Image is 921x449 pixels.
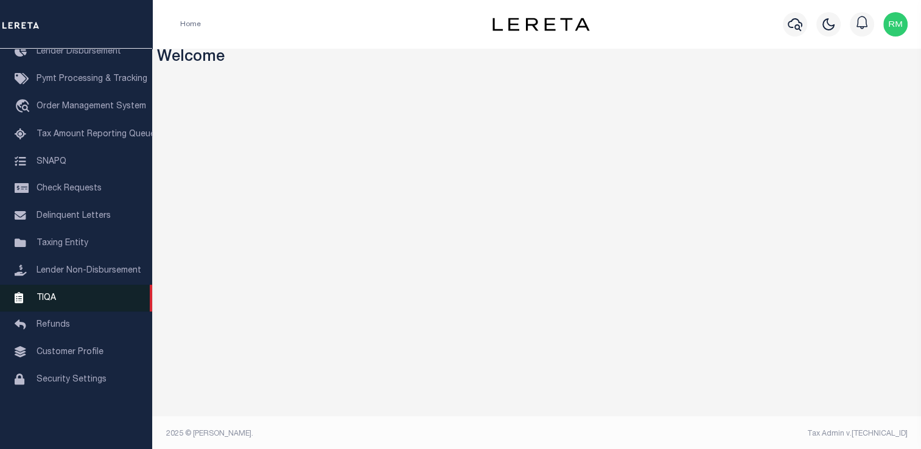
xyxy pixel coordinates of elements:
span: TIQA [37,293,56,302]
div: 2025 © [PERSON_NAME]. [157,428,537,439]
span: Security Settings [37,375,107,384]
span: SNAPQ [37,157,66,165]
img: logo-dark.svg [492,18,590,31]
span: Lender Disbursement [37,47,121,56]
span: Customer Profile [37,348,103,357]
span: Check Requests [37,184,102,193]
span: Pymt Processing & Tracking [37,75,147,83]
h3: Welcome [157,49,917,68]
div: Tax Admin v.[TECHNICAL_ID] [546,428,908,439]
li: Home [180,19,201,30]
span: Order Management System [37,102,146,111]
span: Taxing Entity [37,239,88,248]
span: Lender Non-Disbursement [37,266,141,275]
span: Delinquent Letters [37,212,111,220]
span: Refunds [37,321,70,329]
img: svg+xml;base64,PHN2ZyB4bWxucz0iaHR0cDovL3d3dy53My5vcmcvMjAwMC9zdmciIHBvaW50ZXItZXZlbnRzPSJub25lIi... [883,12,908,37]
span: Tax Amount Reporting Queue [37,130,155,139]
i: travel_explore [15,99,34,115]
